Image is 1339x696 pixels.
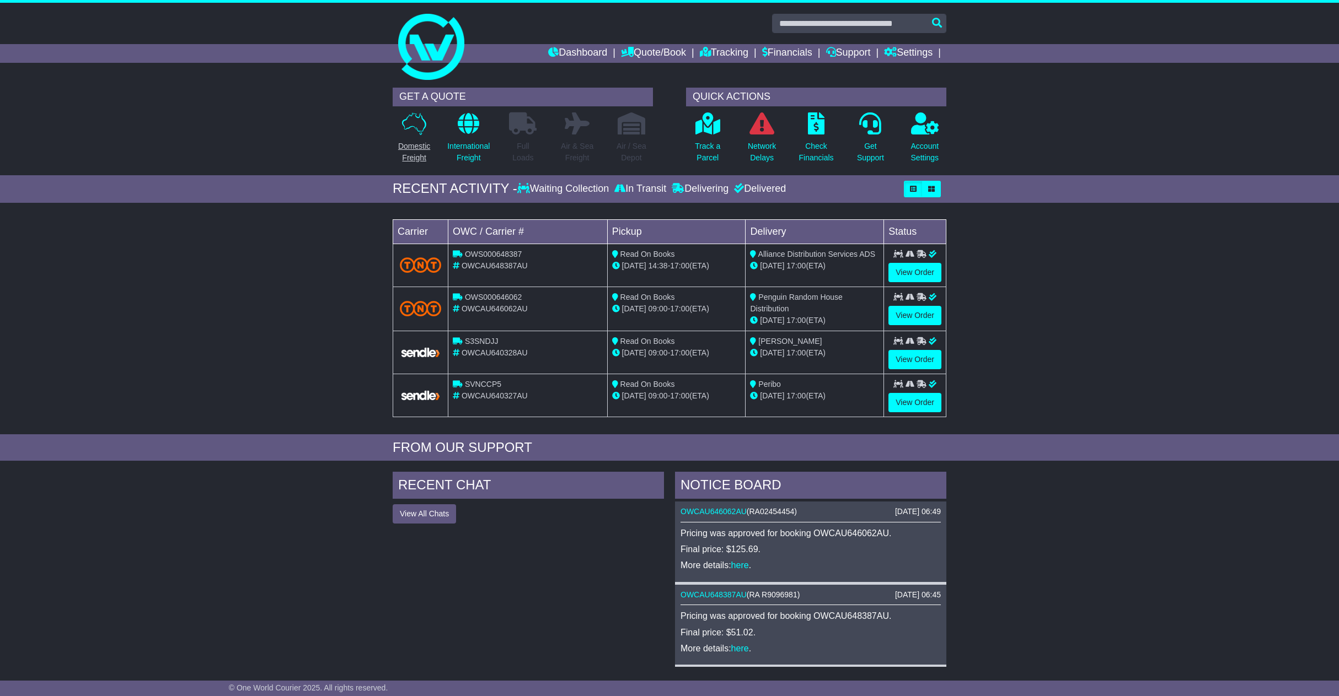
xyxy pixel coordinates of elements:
[749,507,795,516] span: RA02454454
[799,141,834,164] p: Check Financials
[786,316,806,325] span: 17:00
[465,380,501,389] span: SVNCCP5
[731,183,786,195] div: Delivered
[686,88,946,106] div: QUICK ACTIONS
[448,219,608,244] td: OWC / Carrier #
[607,219,746,244] td: Pickup
[758,250,875,258] span: Alliance Distribution Services ADS
[750,390,879,402] div: (ETA)
[649,348,668,357] span: 09:00
[746,219,884,244] td: Delivery
[747,112,776,170] a: NetworkDelays
[400,257,441,272] img: TNT_Domestic.png
[700,44,748,63] a: Tracking
[750,260,879,272] div: (ETA)
[622,348,646,357] span: [DATE]
[400,390,441,401] img: GetCarrierServiceLogo
[622,261,646,270] span: [DATE]
[561,141,593,164] p: Air & Sea Freight
[621,44,686,63] a: Quote/Book
[786,391,806,400] span: 17:00
[750,293,842,313] span: Penguin Random House Distribution
[681,560,941,570] p: More details: .
[670,391,689,400] span: 17:00
[681,544,941,554] p: Final price: $125.69.
[447,112,490,170] a: InternationalFreight
[856,112,885,170] a: GetSupport
[612,347,741,359] div: - (ETA)
[393,88,653,106] div: GET A QUOTE
[548,44,607,63] a: Dashboard
[748,141,776,164] p: Network Delays
[669,183,731,195] div: Delivering
[670,304,689,313] span: 17:00
[888,263,941,282] a: View Order
[620,250,675,258] span: Read On Books
[895,590,941,600] div: [DATE] 06:45
[888,350,941,369] a: View Order
[750,315,879,326] div: (ETA)
[617,141,646,164] p: Air / Sea Depot
[393,504,456,524] button: View All Chats
[884,44,933,63] a: Settings
[612,303,741,315] div: - (ETA)
[826,44,871,63] a: Support
[509,141,537,164] p: Full Loads
[760,316,784,325] span: [DATE]
[670,261,689,270] span: 17:00
[731,644,749,653] a: here
[649,391,668,400] span: 09:00
[393,472,664,501] div: RECENT CHAT
[681,611,941,621] p: Pricing was approved for booking OWCAU648387AU.
[462,348,528,357] span: OWCAU640328AU
[670,348,689,357] span: 17:00
[620,380,675,389] span: Read On Books
[622,391,646,400] span: [DATE]
[681,590,747,599] a: OWCAU648387AU
[760,261,784,270] span: [DATE]
[398,112,431,170] a: DomesticFreight
[681,507,941,516] div: ( )
[612,390,741,402] div: - (ETA)
[681,643,941,654] p: More details: .
[393,219,448,244] td: Carrier
[681,528,941,538] p: Pricing was approved for booking OWCAU646062AU.
[758,380,780,389] span: Peribo
[749,590,797,599] span: RA R9096981
[786,348,806,357] span: 17:00
[465,337,499,346] span: S3SNDJJ
[910,112,940,170] a: AccountSettings
[622,304,646,313] span: [DATE]
[398,141,430,164] p: Domestic Freight
[895,507,941,516] div: [DATE] 06:49
[681,590,941,600] div: ( )
[760,391,784,400] span: [DATE]
[675,472,946,501] div: NOTICE BOARD
[649,304,668,313] span: 09:00
[462,304,528,313] span: OWCAU646062AU
[393,440,946,456] div: FROM OUR SUPPORT
[612,183,669,195] div: In Transit
[695,141,720,164] p: Track a Parcel
[760,348,784,357] span: [DATE]
[620,337,675,346] span: Read On Books
[229,683,388,692] span: © One World Courier 2025. All rights reserved.
[750,347,879,359] div: (ETA)
[758,337,822,346] span: [PERSON_NAME]
[612,260,741,272] div: - (ETA)
[799,112,834,170] a: CheckFinancials
[462,391,528,400] span: OWCAU640327AU
[762,44,812,63] a: Financials
[888,306,941,325] a: View Order
[620,293,675,301] span: Read On Books
[465,250,522,258] span: OWS000648387
[465,293,522,301] span: OWS000646062
[731,560,749,570] a: here
[400,347,441,358] img: GetCarrierServiceLogo
[786,261,806,270] span: 17:00
[517,183,612,195] div: Waiting Collection
[393,181,517,197] div: RECENT ACTIVITY -
[681,627,941,638] p: Final price: $51.02.
[884,219,946,244] td: Status
[681,507,747,516] a: OWCAU646062AU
